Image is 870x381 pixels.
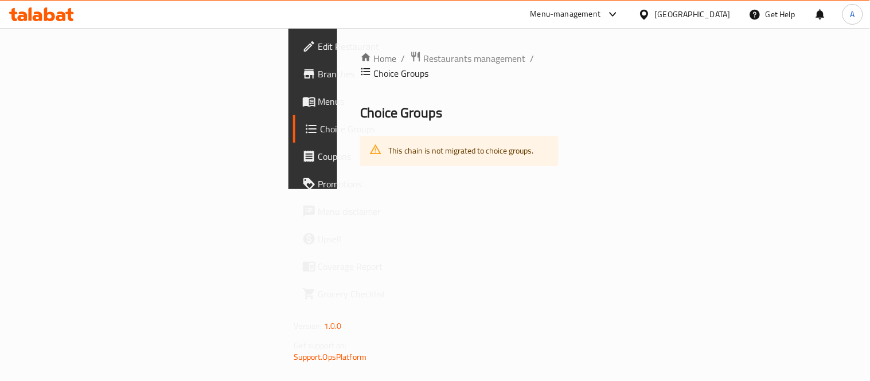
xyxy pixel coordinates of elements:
[294,338,347,353] span: Get support on:
[530,7,601,21] div: Menu-management
[318,287,424,301] span: Grocery Checklist
[293,170,434,198] a: Promotions
[318,150,424,163] span: Coupons
[293,33,434,60] a: Edit Restaurant
[293,198,434,225] a: Menu disclaimer
[293,280,434,308] a: Grocery Checklist
[318,95,424,108] span: Menus
[360,51,559,81] nav: breadcrumb
[318,232,424,246] span: Upsell
[851,8,855,21] span: A
[293,143,434,170] a: Coupons
[655,8,731,21] div: [GEOGRAPHIC_DATA]
[318,67,424,81] span: Branches
[318,205,424,218] span: Menu disclaimer
[318,260,424,273] span: Coverage Report
[530,52,535,65] li: /
[293,115,434,143] a: Choice Groups
[389,139,534,163] div: This chain is not migrated to choice groups.
[293,253,434,280] a: Coverage Report
[294,349,367,364] a: Support.OpsPlatform
[293,225,434,253] a: Upsell
[293,60,434,88] a: Branches
[324,319,342,333] span: 1.0.0
[321,122,424,136] span: Choice Groups
[318,40,424,53] span: Edit Restaurant
[410,51,526,66] a: Restaurants management
[424,52,526,65] span: Restaurants management
[318,177,424,191] span: Promotions
[293,88,434,115] a: Menus
[294,319,322,333] span: Version:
